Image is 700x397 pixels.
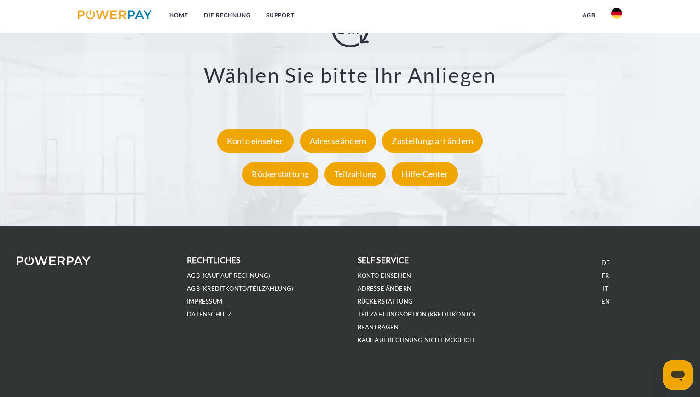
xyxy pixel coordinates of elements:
[322,169,388,179] a: Teilzahlung
[17,256,91,265] img: logo-powerpay-white.svg
[663,360,693,390] iframe: Schaltfläche zum Öffnen des Messaging-Fensters
[602,272,609,280] a: FR
[358,311,476,331] a: Teilzahlungsoption (KREDITKONTO) beantragen
[602,298,610,305] a: EN
[187,272,270,280] a: AGB (Kauf auf Rechnung)
[78,10,152,19] img: logo-powerpay.svg
[603,285,608,293] a: IT
[358,272,411,280] a: Konto einsehen
[300,129,376,153] div: Adresse ändern
[240,169,321,179] a: Rückerstattung
[162,7,196,23] a: Home
[187,285,293,293] a: AGB (Kreditkonto/Teilzahlung)
[358,336,474,344] a: Kauf auf Rechnung nicht möglich
[392,162,457,186] div: Hilfe-Center
[380,136,485,146] a: Zustellungsart ändern
[187,255,240,265] b: rechtliches
[187,298,222,305] a: IMPRESSUM
[575,7,603,23] a: agb
[358,255,409,265] b: self service
[358,285,412,293] a: Adresse ändern
[382,129,483,153] div: Zustellungsart ändern
[242,162,318,186] div: Rückerstattung
[259,7,302,23] a: SUPPORT
[196,7,259,23] a: DIE RECHNUNG
[324,162,386,186] div: Teilzahlung
[602,259,610,267] a: DE
[298,136,379,146] a: Adresse ändern
[215,136,296,146] a: Konto einsehen
[217,129,294,153] div: Konto einsehen
[389,169,460,179] a: Hilfe-Center
[46,62,654,88] h3: Wählen Sie bitte Ihr Anliegen
[358,298,413,305] a: Rückerstattung
[187,311,231,318] a: DATENSCHUTZ
[611,8,622,19] img: de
